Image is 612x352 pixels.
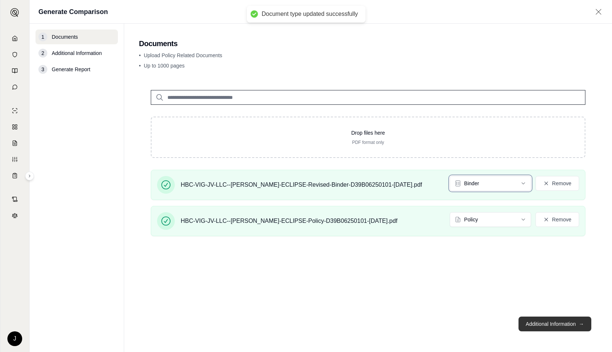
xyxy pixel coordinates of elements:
[144,63,185,69] span: Up to 1000 pages
[7,5,22,20] button: Expand sidebar
[535,212,579,227] button: Remove
[139,52,141,58] span: •
[181,180,422,189] span: HBC-VIG-JV-LLC--[PERSON_NAME]-ECLIPSE-Revised-Binder-D39B06250101-[DATE].pdf
[52,33,78,41] span: Documents
[7,331,22,346] div: J
[5,63,25,78] a: Prompt Library
[5,152,25,167] a: Custom Report
[163,139,573,145] p: PDF format only
[5,208,25,223] a: Legal Search Engine
[5,103,25,118] a: Single Policy
[10,8,19,17] img: Expand sidebar
[38,65,47,74] div: 3
[38,49,47,58] div: 2
[25,172,34,180] button: Expand sidebar
[5,120,25,134] a: Policy Comparisons
[181,217,398,225] span: HBC-VIG-JV-LLC--[PERSON_NAME]-ECLIPSE-Policy-D39B06250101-[DATE].pdf
[139,38,597,49] h2: Documents
[5,168,25,183] a: Coverage Table
[5,47,25,62] a: Documents Vault
[518,317,591,331] button: Additional Information→
[144,52,222,58] span: Upload Policy Related Documents
[5,136,25,151] a: Claim Coverage
[52,66,90,73] span: Generate Report
[5,80,25,94] a: Chat
[38,32,47,41] div: 1
[38,7,108,17] h1: Generate Comparison
[535,176,579,191] button: Remove
[262,10,358,18] div: Document type updated successfully
[52,49,102,57] span: Additional Information
[139,63,141,69] span: •
[5,31,25,46] a: Home
[579,320,584,328] span: →
[163,129,573,137] p: Drop files here
[5,192,25,207] a: Contract Analysis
